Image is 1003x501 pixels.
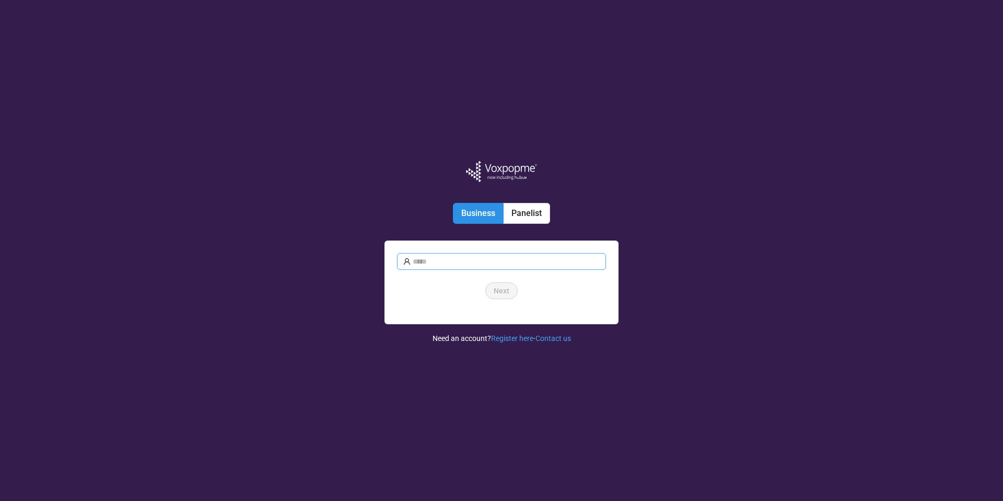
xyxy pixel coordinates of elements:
[494,285,509,297] span: Next
[403,258,411,265] span: user
[485,282,518,299] button: Next
[511,208,542,218] span: Panelist
[433,324,571,344] div: Need an account? ·
[535,334,571,343] a: Contact us
[491,334,533,343] a: Register here
[461,208,495,218] span: Business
